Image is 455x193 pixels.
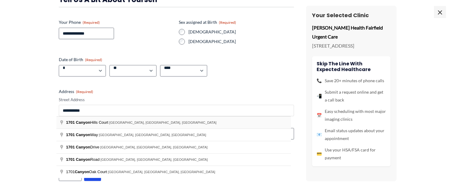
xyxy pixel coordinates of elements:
h3: Your Selected Clinic [312,12,390,19]
span: (Required) [85,58,102,62]
legend: Date of Birth [59,57,102,63]
span: Canyon [75,170,89,174]
span: 📲 [317,92,322,100]
span: 1701 Canyon [66,157,90,162]
li: Easy scheduling with most major imaging clinics [317,107,386,123]
p: [STREET_ADDRESS] [312,41,390,50]
span: 💳 [317,150,322,157]
span: 1701 Oak Court [66,170,108,174]
li: Email status updates about your appointment [317,126,386,142]
span: 📞 [317,76,322,84]
span: (Required) [76,89,93,94]
span: Canyon [76,145,90,149]
span: [GEOGRAPHIC_DATA], [GEOGRAPHIC_DATA], [GEOGRAPHIC_DATA] [100,145,208,149]
li: Submit a request online and get a call back [317,88,386,104]
label: Your Phone [59,19,174,25]
span: Hills Court [66,120,109,125]
span: (Required) [83,20,100,25]
li: Use your HSA/FSA card for payment [317,146,386,161]
label: [DEMOGRAPHIC_DATA] [188,29,294,35]
legend: Address [59,89,93,95]
h4: Skip the line with Expected Healthcare [317,61,386,72]
label: [DEMOGRAPHIC_DATA] [188,39,294,45]
span: [GEOGRAPHIC_DATA], [GEOGRAPHIC_DATA], [GEOGRAPHIC_DATA] [109,121,216,124]
span: Way [66,132,99,137]
li: Save 20+ minutes of phone calls [317,76,386,84]
span: 📅 [317,111,322,119]
span: × [434,6,446,18]
span: Road [66,157,100,162]
legend: Sex assigned at Birth [179,19,236,25]
label: Street Address [59,97,294,103]
span: 1701 [66,145,75,149]
span: (Required) [219,20,236,25]
span: [GEOGRAPHIC_DATA], [GEOGRAPHIC_DATA], [GEOGRAPHIC_DATA] [100,158,208,161]
span: 1701 Canyon [66,132,90,137]
span: [GEOGRAPHIC_DATA], [GEOGRAPHIC_DATA], [GEOGRAPHIC_DATA] [99,133,206,137]
span: 1701 [66,120,75,125]
span: Drive [66,145,100,149]
span: [GEOGRAPHIC_DATA], [GEOGRAPHIC_DATA], [GEOGRAPHIC_DATA] [108,170,215,174]
span: 📧 [317,130,322,138]
p: [PERSON_NAME] Health Fairfield Urgent Care [312,23,390,41]
span: Canyon [76,120,90,125]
